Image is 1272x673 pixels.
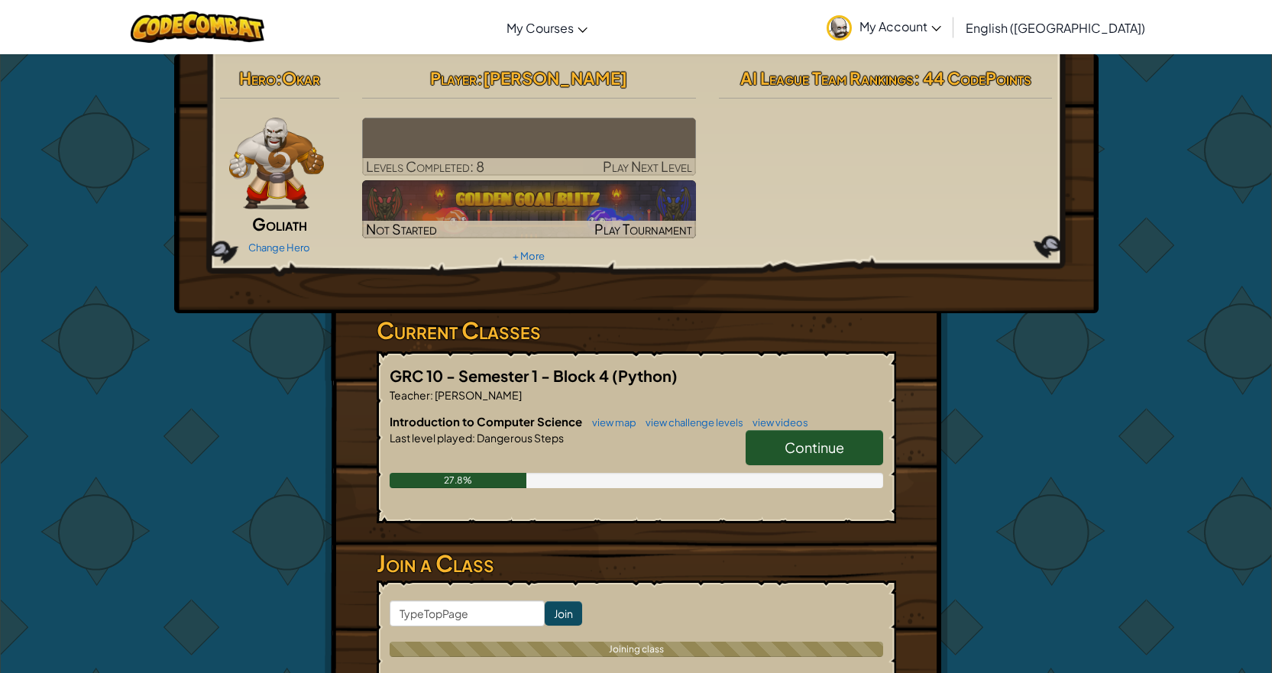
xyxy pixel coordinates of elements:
span: Hero [239,67,276,89]
a: Change Hero [248,241,310,254]
div: Joining class [390,642,883,657]
span: : [430,388,433,402]
a: + More [513,250,545,262]
span: GRC 10 - Semester 1 - Block 4 [390,366,612,385]
a: My Courses [499,7,595,48]
span: (Python) [612,366,678,385]
input: Join [545,601,582,626]
span: Levels Completed: 8 [366,157,484,175]
h3: Current Classes [377,313,896,348]
a: English ([GEOGRAPHIC_DATA]) [958,7,1153,48]
a: Play Next Level [362,118,696,176]
a: view map [584,416,636,429]
span: : 44 CodePoints [914,67,1031,89]
img: goliath-pose.png [229,118,325,209]
span: English ([GEOGRAPHIC_DATA]) [966,20,1145,36]
span: Teacher [390,388,430,402]
img: CodeCombat logo [131,11,264,43]
span: Not Started [366,220,437,238]
a: Not StartedPlay Tournament [362,180,696,238]
span: [PERSON_NAME] [483,67,627,89]
h3: Join a Class [377,546,896,581]
a: view challenge levels [638,416,743,429]
span: Last level played [390,431,472,445]
span: Dangerous Steps [475,431,564,445]
span: My Courses [507,20,574,36]
input: <Enter Class Code> [390,600,545,626]
span: Continue [785,438,844,456]
div: 27.8% [390,473,527,488]
span: Okar [282,67,320,89]
img: Golden Goal [362,180,696,238]
img: avatar [827,15,852,40]
span: : [472,431,475,445]
span: [PERSON_NAME] [433,388,522,402]
span: My Account [859,18,941,34]
span: Play Tournament [594,220,692,238]
span: Player [430,67,477,89]
span: : [276,67,282,89]
span: AI League Team Rankings [740,67,914,89]
a: My Account [819,3,949,51]
span: Introduction to Computer Science [390,414,584,429]
span: Play Next Level [603,157,692,175]
span: : [477,67,483,89]
a: view videos [745,416,808,429]
span: Goliath [252,213,307,235]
